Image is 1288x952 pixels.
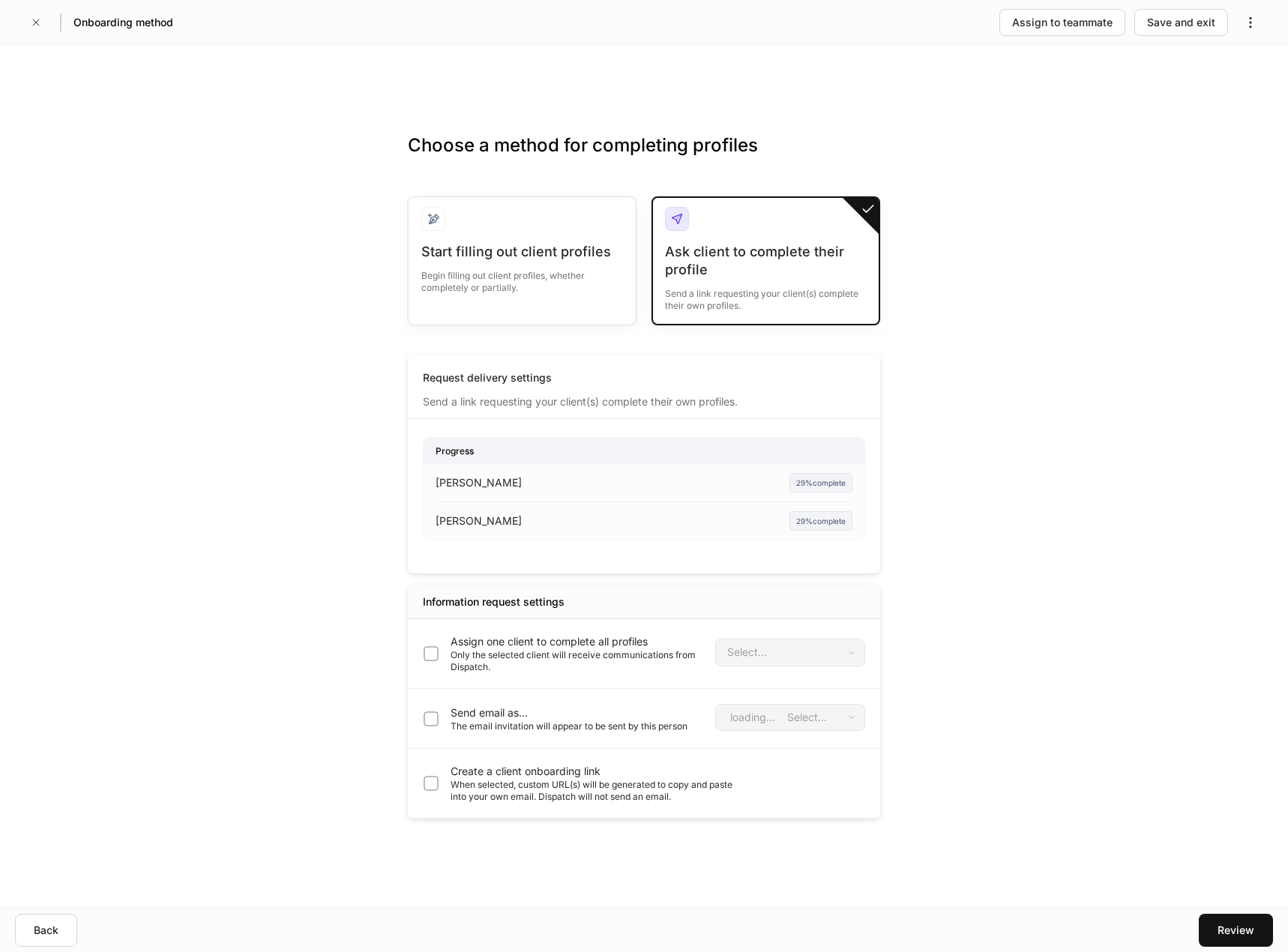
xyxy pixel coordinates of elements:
p: [PERSON_NAME] [436,475,522,490]
h3: Choose a method for completing profiles [408,133,880,181]
div: Ask client to complete their profile [665,243,867,279]
div: 29% complete [789,473,852,492]
button: Review [1199,914,1273,947]
button: Back [15,914,77,947]
div: Select... [775,704,865,731]
div: Start filling out client profiles [421,243,623,261]
p: When selected, custom URL(s) will be generated to copy and paste into your own email. Dispatch wi... [451,779,732,803]
div: 29% complete [789,511,852,531]
div: Assign to teammate [1012,15,1113,30]
button: Save and exit [1134,9,1228,36]
h5: Onboarding method [73,15,173,30]
p: Create a client onboarding link [451,764,732,779]
p: [PERSON_NAME] [436,513,522,528]
div: Information request settings [423,594,565,609]
button: Assign to teammate [999,9,1125,36]
p: Send email as... [451,705,687,720]
div: Begin filling out client profiles, whether completely or partially. [421,261,623,294]
p: Only the selected client will receive communications from Dispatch. [451,649,703,673]
div: Send a link requesting your client(s) complete their own profiles. [665,279,867,312]
div: Progress [424,438,864,464]
div: Review [1218,923,1254,938]
p: The email invitation will appear to be sent by this person [451,720,687,732]
div: Save and exit [1147,15,1215,30]
p: Assign one client to complete all profiles [451,634,703,649]
div: Select... [715,639,864,666]
div: Request delivery settings [423,370,738,385]
div: Back [34,923,58,938]
div: Send a link requesting your client(s) complete their own profiles. [423,385,738,409]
